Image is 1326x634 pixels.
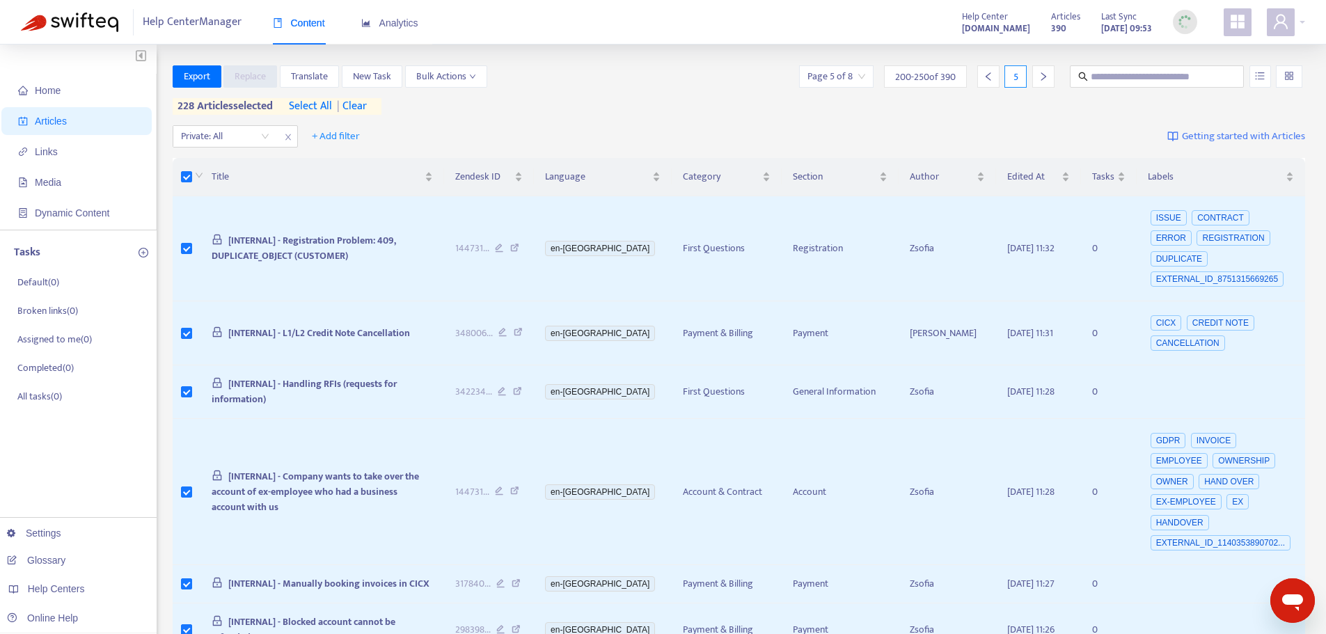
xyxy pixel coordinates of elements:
span: Edited At [1007,169,1059,184]
span: New Task [353,69,391,84]
span: EX [1226,494,1249,509]
span: appstore [1229,13,1246,30]
button: New Task [342,65,402,88]
th: Category [672,158,781,196]
span: EMPLOYEE [1151,453,1208,468]
a: Settings [7,528,61,539]
span: file-image [18,177,28,187]
span: Title [212,169,421,184]
span: [DATE] 11:27 [1007,576,1055,592]
p: Assigned to me ( 0 ) [17,332,92,347]
button: Export [173,65,221,88]
span: CONTRACT [1192,210,1249,225]
div: 5 [1004,65,1027,88]
span: Author [910,169,974,184]
span: REGISTRATION [1197,230,1270,246]
td: Payment [782,565,899,603]
span: user [1272,13,1289,30]
span: 348006 ... [455,326,493,341]
td: 0 [1081,565,1137,603]
span: Translate [291,69,328,84]
span: link [18,147,28,157]
td: 0 [1081,196,1137,301]
p: Tasks [14,244,40,261]
span: lock [212,615,223,626]
span: [DATE] 11:31 [1007,325,1053,341]
span: lock [212,377,223,388]
span: | [337,97,340,116]
span: EXTERNAL_ID_8751315669265 [1151,271,1284,287]
span: right [1039,72,1048,81]
span: HANDOVER [1151,515,1209,530]
span: Language [545,169,649,184]
button: Bulk Actionsdown [405,65,487,88]
span: lock [212,470,223,481]
p: Default ( 0 ) [17,275,59,290]
span: area-chart [361,18,371,28]
span: OWNER [1151,474,1194,489]
img: image-link [1167,131,1178,142]
span: down [195,171,203,180]
td: Zsofia [899,196,996,301]
button: + Add filter [301,125,370,148]
td: Payment [782,301,899,365]
th: Language [534,158,672,196]
span: 317840 ... [455,576,491,592]
span: DUPLICATE [1151,251,1208,267]
td: [PERSON_NAME] [899,301,996,365]
span: en-[GEOGRAPHIC_DATA] [545,326,655,341]
span: clear [332,98,367,115]
span: Help Center [962,9,1008,24]
span: 228 articles selected [173,98,274,115]
td: Zsofia [899,419,996,565]
strong: [DATE] 09:53 [1101,21,1152,36]
a: [DOMAIN_NAME] [962,20,1030,36]
span: [INTERNAL] - L1/L2 Credit Note Cancellation [228,325,410,341]
td: First Questions [672,365,781,419]
span: down [469,73,476,80]
span: ERROR [1151,230,1192,246]
td: Zsofia [899,365,996,419]
span: ISSUE [1151,210,1187,225]
td: First Questions [672,196,781,301]
th: Labels [1137,158,1305,196]
span: HAND OVER [1199,474,1259,489]
span: CREDIT NOTE [1187,315,1254,331]
strong: [DOMAIN_NAME] [962,21,1030,36]
span: en-[GEOGRAPHIC_DATA] [545,384,655,399]
span: Zendesk ID [455,169,512,184]
span: [INTERNAL] - Registration Problem: 409, DUPLICATE_OBJECT (CUSTOMER) [212,232,396,264]
a: Online Help [7,612,78,624]
th: Title [200,158,443,196]
td: Registration [782,196,899,301]
td: 0 [1081,419,1137,565]
span: [DATE] 11:28 [1007,383,1055,399]
span: Help Center Manager [143,9,242,35]
span: Articles [35,116,67,127]
span: container [18,208,28,218]
span: 144731 ... [455,241,489,256]
a: Getting started with Articles [1167,125,1305,148]
td: Payment & Billing [672,301,781,365]
td: 0 [1081,301,1137,365]
p: Completed ( 0 ) [17,360,74,375]
span: lock [212,326,223,338]
a: Glossary [7,555,65,566]
button: Translate [280,65,339,88]
span: CANCELLATION [1151,335,1225,351]
span: lock [212,234,223,245]
span: [DATE] 11:32 [1007,240,1055,256]
span: Labels [1148,169,1283,184]
span: en-[GEOGRAPHIC_DATA] [545,576,655,592]
span: Tasks [1092,169,1114,184]
iframe: Button to launch messaging window [1270,578,1315,623]
span: [DATE] 11:28 [1007,484,1055,500]
span: close [279,129,297,145]
p: All tasks ( 0 ) [17,389,62,404]
span: Analytics [361,17,418,29]
span: Getting started with Articles [1182,129,1305,145]
span: OWNERSHIP [1213,453,1275,468]
th: Edited At [996,158,1081,196]
span: 200 - 250 of 390 [895,70,956,84]
span: plus-circle [139,248,148,257]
